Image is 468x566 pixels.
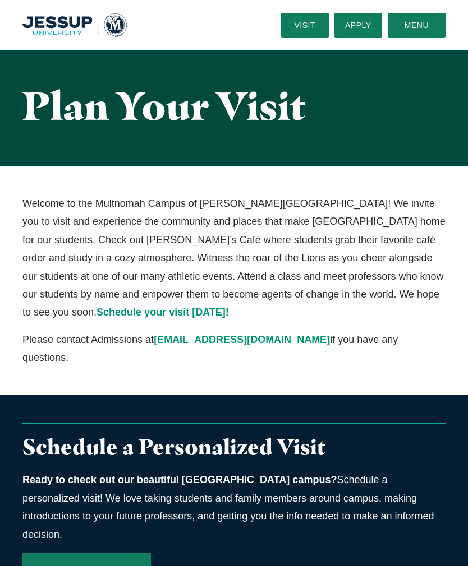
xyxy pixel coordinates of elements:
[22,434,446,460] h3: Schedule a Personalized Visit
[22,471,446,544] p: Schedule a personalized visit! We love taking students and family members around campus, making i...
[22,474,337,485] strong: Ready to check out our beautiful [GEOGRAPHIC_DATA] campus?
[388,13,446,38] button: Menu
[22,194,446,322] p: Welcome to the Multnomah Campus of [PERSON_NAME][GEOGRAPHIC_DATA]! We invite you to visit and exp...
[22,13,127,37] img: Multnomah University Logo
[334,13,382,38] a: Apply
[22,331,446,367] p: Please contact Admissions at if you have any questions.
[22,13,127,37] a: Home
[154,334,330,345] a: [EMAIL_ADDRESS][DOMAIN_NAME]
[22,84,306,127] h1: Plan Your Visit
[97,307,229,318] a: Schedule your visit [DATE]!
[281,13,329,38] a: Visit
